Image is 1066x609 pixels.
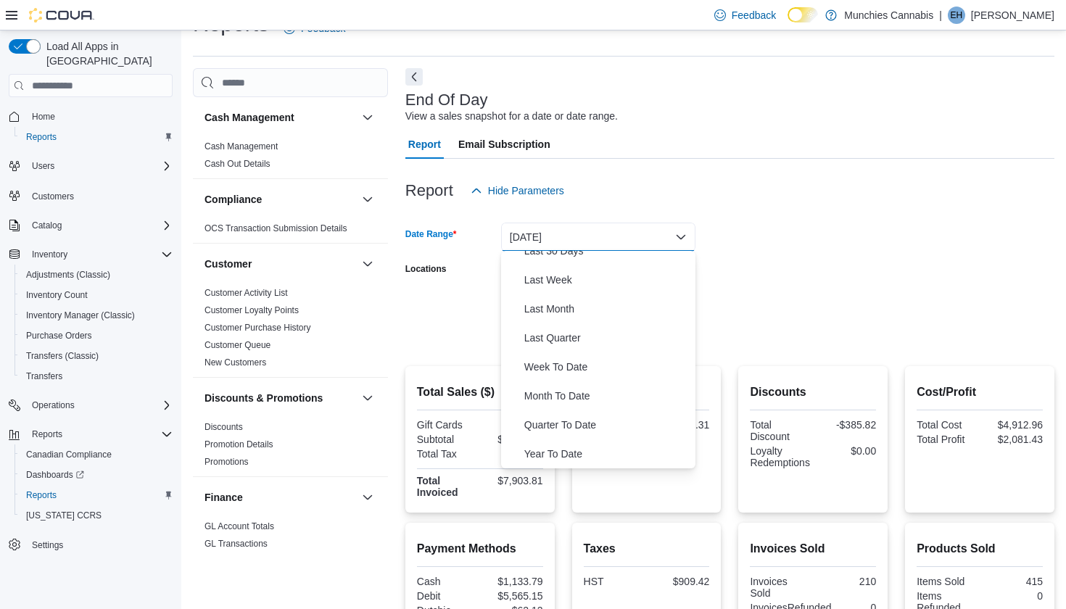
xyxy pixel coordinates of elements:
span: Feedback [732,8,776,22]
div: $1,133.79 [483,576,543,587]
button: Compliance [359,191,376,208]
span: [US_STATE] CCRS [26,510,102,521]
a: Feedback [708,1,782,30]
button: Catalog [26,217,67,234]
button: Canadian Compliance [15,444,178,465]
a: GL Account Totals [204,521,274,531]
a: Customer Activity List [204,288,288,298]
span: Reports [20,128,173,146]
span: Inventory Manager (Classic) [26,310,135,321]
a: Discounts [204,422,243,432]
button: Cash Management [204,110,356,125]
span: Reports [20,486,173,504]
div: $0.00 [816,445,876,457]
button: Cash Management [359,109,376,126]
h2: Total Sales ($) [417,384,543,401]
span: Purchase Orders [20,327,173,344]
a: Dashboards [20,466,90,484]
div: Subtotal [417,434,477,445]
button: Finance [204,490,356,505]
span: Inventory [32,249,67,260]
button: Next [405,68,423,86]
div: $5,565.15 [483,590,543,602]
div: HST [584,576,644,587]
button: Reports [15,127,178,147]
div: 0 [983,590,1043,602]
button: Adjustments (Classic) [15,265,178,285]
div: Elias Hanna [948,7,965,24]
button: Customer [359,255,376,273]
a: Promotion Details [204,439,273,449]
strong: Total Invoiced [417,475,458,498]
span: Customers [32,191,74,202]
button: Reports [26,426,68,443]
a: Transfers [20,368,68,385]
button: [DATE] [501,223,695,252]
h3: Cash Management [204,110,294,125]
h3: Compliance [204,192,262,207]
button: Hide Parameters [465,176,570,205]
span: Last Week [524,271,690,289]
p: [PERSON_NAME] [971,7,1054,24]
span: Hide Parameters [488,183,564,198]
button: Finance [359,489,376,506]
a: OCS Transaction Submission Details [204,223,347,233]
h3: End Of Day [405,91,488,109]
span: Dark Mode [788,22,788,23]
span: Reports [26,489,57,501]
a: [US_STATE] CCRS [20,507,107,524]
span: Operations [32,399,75,411]
button: Discounts & Promotions [359,389,376,407]
span: Quarter To Date [524,416,690,434]
h3: Finance [204,490,243,505]
span: Year To Date [524,445,690,463]
div: 210 [816,576,876,587]
a: Customer Purchase History [204,323,311,333]
button: Compliance [204,192,356,207]
div: $4,912.96 [983,419,1043,431]
span: Month To Date [524,387,690,405]
h3: Discounts & Promotions [204,391,323,405]
span: Home [26,107,173,125]
button: Catalog [3,215,178,236]
a: Customer Queue [204,340,270,350]
h3: Report [405,182,453,199]
span: Catalog [32,220,62,231]
a: Inventory Count [20,286,94,304]
div: Items Sold [917,576,977,587]
span: Week To Date [524,358,690,376]
h2: Payment Methods [417,540,543,558]
div: 415 [983,576,1043,587]
a: Transfers (Classic) [20,347,104,365]
span: Washington CCRS [20,507,173,524]
button: Inventory Count [15,285,178,305]
label: Locations [405,263,447,275]
div: Discounts & Promotions [193,418,388,476]
p: Munchies Cannabis [844,7,933,24]
span: Last Quarter [524,329,690,347]
span: Transfers [26,370,62,382]
a: Reports [20,128,62,146]
div: $7,903.81 [483,475,543,486]
a: Cash Management [204,141,278,152]
span: Purchase Orders [26,330,92,341]
button: Users [26,157,60,175]
button: Purchase Orders [15,326,178,346]
div: Select listbox [501,251,695,468]
span: Inventory [26,246,173,263]
span: Home [32,111,55,123]
h2: Cost/Profit [917,384,1043,401]
a: Adjustments (Classic) [20,266,116,283]
a: Promotions [204,457,249,467]
span: Reports [26,426,173,443]
button: Home [3,106,178,127]
img: Cova [29,8,94,22]
div: Total Cost [917,419,977,431]
button: Inventory [3,244,178,265]
a: Inventory Manager (Classic) [20,307,141,324]
h2: Invoices Sold [750,540,876,558]
span: Users [26,157,173,175]
button: Reports [15,485,178,505]
div: Total Profit [917,434,977,445]
button: Users [3,156,178,176]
